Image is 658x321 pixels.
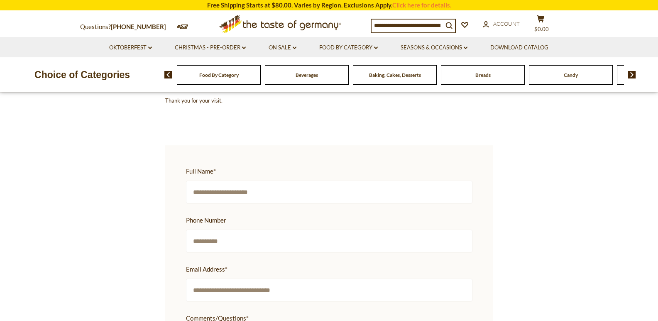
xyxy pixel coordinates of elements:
a: Breads [475,72,491,78]
img: next arrow [628,71,636,78]
a: Account [483,20,520,29]
span: Phone Number [186,215,468,225]
p: Questions? [80,22,172,32]
a: Christmas - PRE-ORDER [175,43,246,52]
span: Email Address [186,264,468,274]
span: Account [493,20,520,27]
button: $0.00 [528,15,553,36]
a: Click here for details. [392,1,451,9]
a: Oktoberfest [109,43,152,52]
a: Candy [564,72,578,78]
a: Food By Category [319,43,378,52]
a: Seasons & Occasions [401,43,467,52]
span: Full Name [186,166,468,176]
a: Download Catalog [490,43,548,52]
span: $0.00 [534,26,549,32]
input: Email Address* [186,279,472,301]
a: On Sale [269,43,296,52]
a: [PHONE_NUMBER] [111,23,166,30]
img: previous arrow [164,71,172,78]
input: Phone Number [186,230,472,252]
a: Food By Category [199,72,239,78]
a: Baking, Cakes, Desserts [369,72,421,78]
a: Beverages [296,72,318,78]
input: Full Name* [186,181,472,203]
span: Thank you for your visit. [165,97,223,104]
